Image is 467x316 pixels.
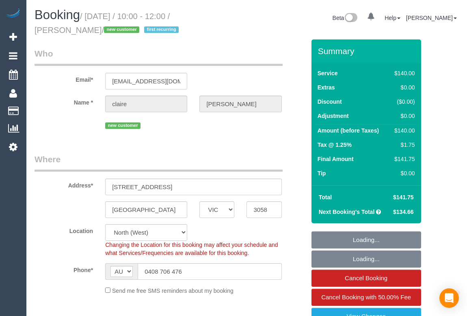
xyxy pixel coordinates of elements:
[105,201,187,218] input: Suburb*
[318,46,417,56] h3: Summary
[318,98,342,106] label: Discount
[311,289,421,306] a: Cancel Booking with 50.00% Fee
[393,194,414,200] span: $141.75
[105,96,187,112] input: First Name*
[318,69,338,77] label: Service
[144,26,179,33] span: first recurring
[391,98,415,106] div: ($0.00)
[318,155,354,163] label: Final Amount
[391,141,415,149] div: $1.75
[439,288,459,308] div: Open Intercom Messenger
[391,69,415,77] div: $140.00
[246,201,281,218] input: Post Code*
[406,15,457,21] a: [PERSON_NAME]
[344,13,357,24] img: New interface
[456,288,463,295] span: 2
[28,263,99,274] label: Phone*
[112,288,233,294] span: Send me free SMS reminders about my booking
[391,112,415,120] div: $0.00
[333,15,358,21] a: Beta
[319,194,332,200] strong: Total
[391,169,415,177] div: $0.00
[391,126,415,135] div: $140.00
[35,12,181,35] small: / [DATE] / 10:00 - 12:00 / [PERSON_NAME]
[28,96,99,107] label: Name *
[35,48,283,66] legend: Who
[321,294,411,301] span: Cancel Booking with 50.00% Fee
[5,8,21,20] img: Automaid Logo
[318,112,349,120] label: Adjustment
[28,179,99,190] label: Address*
[105,242,278,256] span: Changing the Location for this booking may affect your schedule and what Services/Frequencies are...
[318,169,326,177] label: Tip
[391,155,415,163] div: $141.75
[318,126,379,135] label: Amount (before Taxes)
[199,96,281,112] input: Last Name*
[391,83,415,92] div: $0.00
[393,209,414,215] span: $134.66
[138,263,281,280] input: Phone*
[102,26,182,35] span: /
[318,83,335,92] label: Extras
[105,73,187,89] input: Email*
[105,122,141,129] span: new customer
[319,209,375,215] strong: Next Booking's Total
[28,224,99,235] label: Location
[28,73,99,84] label: Email*
[104,26,139,33] span: new customer
[311,270,421,287] a: Cancel Booking
[35,8,80,22] span: Booking
[35,153,283,172] legend: Where
[385,15,400,21] a: Help
[318,141,352,149] label: Tax @ 1.25%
